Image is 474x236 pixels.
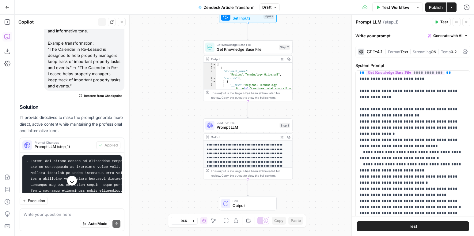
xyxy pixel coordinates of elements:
span: Streaming [413,50,431,54]
p: I'll provide directives to make the prompt generate more direct, active content while maintaining... [20,114,124,134]
span: End [233,199,272,203]
button: Copy [272,217,286,225]
div: 2 [203,66,216,69]
span: Toggle code folding, rows 5 through 7 [213,80,216,83]
div: EndOutput [203,197,292,210]
g: Edge from step_2 to step_1 [247,101,249,118]
button: Paste [288,217,303,225]
button: Zendesk Article Transform [195,2,258,12]
span: Prompt Changes [35,141,94,144]
span: Execution [28,198,45,204]
span: ( step_1 ) [383,19,399,25]
div: 5 [203,80,216,83]
span: Toggle code folding, rows 4 through 8 [213,76,216,80]
span: Copy the output [222,96,243,99]
span: Auto Mode [88,221,107,227]
span: Test [409,223,417,229]
span: Prompt LLM (step_1) [35,144,94,149]
span: Generate with AI [433,33,462,39]
div: Copilot [18,19,96,25]
span: Test [440,19,448,25]
span: Toggle code folding, rows 1 through 10 [213,63,216,66]
g: Edge from start to step_2 [247,23,249,40]
textarea: Prompt LLM [356,19,381,25]
div: GPT-4.1 [367,50,382,54]
div: Output [211,57,277,61]
span: Paste [291,218,301,223]
span: LLM · GPT-4.1 [217,120,277,125]
button: Auto Mode [80,220,110,228]
div: This output is too large & has been abbreviated for review. to view the full content. [211,169,290,178]
span: Toggle code folding, rows 2 through 9 [213,66,216,69]
div: 3 [203,70,216,77]
span: 0.2 [451,50,457,54]
span: | [408,48,413,54]
span: Test Workflow [382,4,409,10]
div: WorkflowSet InputsInputs [203,9,292,23]
span: Text [400,50,408,54]
label: System Prompt [355,62,470,68]
div: 4 [203,76,216,80]
span: Copy [274,218,283,223]
div: Step 1 [279,123,290,128]
div: Inputs [264,13,274,19]
code: - Loremi dol sitame consec ad elitseddoe temporin utl ETD ma ali enimad minim ven quisno exercita... [26,159,292,217]
span: Publish [429,4,443,10]
span: Draft [262,5,271,10]
div: Output [211,135,277,139]
div: Step 2 [279,45,290,50]
span: Format [388,50,400,54]
span: 94% [181,218,188,223]
button: Applied [96,141,120,149]
span: Zendesk Article Transform [204,4,255,10]
span: Set Inputs [233,15,261,21]
button: Generate with AI [425,32,470,40]
div: Write your prompt [352,29,474,42]
div: This output is too large & has been abbreviated for review. to view the full content. [211,90,290,100]
button: Execution [20,197,48,205]
span: Output [233,203,272,208]
button: Publish [425,2,446,12]
span: ON [431,50,436,54]
div: 1 [203,63,216,66]
span: Applied [104,142,118,148]
g: Edge from step_1 to end [247,179,249,196]
button: Draft [260,3,280,11]
span: Copy the output [222,174,243,177]
span: | [436,48,441,54]
div: Get Knowledge Base FileGet Knowledge Base FileStep 2Output[ { "document_name": "Regional_Terminol... [203,40,292,101]
span: | [385,48,388,54]
span: Prompt LLM [217,124,277,130]
span: Get Knowledge Base File [217,42,277,47]
button: Test [432,18,451,26]
button: Test Workflow [372,2,413,12]
span: Temp [441,50,451,54]
span: Restore from Checkpoint [84,93,122,98]
h2: Solution [20,104,124,110]
button: Test [357,221,469,231]
span: Get Knowledge Base File [217,46,277,52]
button: Restore from Checkpoint [76,92,124,99]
